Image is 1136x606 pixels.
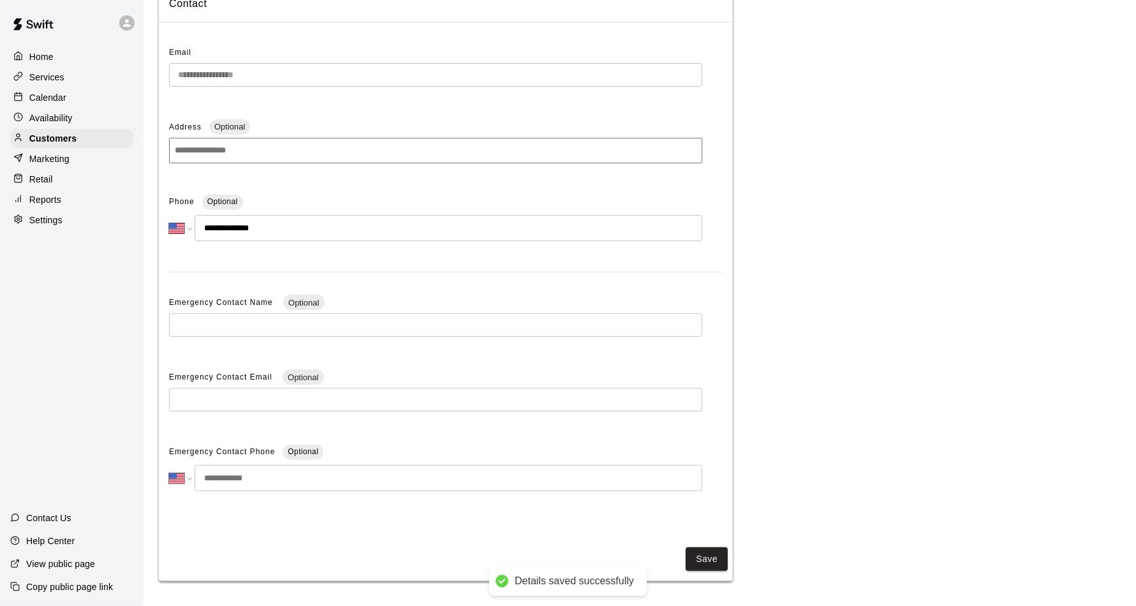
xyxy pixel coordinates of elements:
a: Calendar [10,88,133,107]
p: Calendar [29,91,66,104]
span: Phone [169,192,195,212]
div: The email of an existing customer can only be changed by the customer themselves at https://book.... [169,63,702,87]
a: Customers [10,129,133,148]
a: Services [10,68,133,87]
div: Details saved successfully [515,575,634,588]
a: Marketing [10,149,133,168]
a: Home [10,47,133,66]
span: Optional [283,298,324,307]
span: Optional [283,373,323,382]
p: Contact Us [26,512,71,524]
p: Reports [29,193,61,206]
span: Emergency Contact Phone [169,442,275,462]
a: Settings [10,211,133,230]
p: Help Center [26,535,75,547]
p: View public page [26,558,95,570]
button: Save [686,547,728,571]
a: Reports [10,190,133,209]
span: Emergency Contact Name [169,298,276,307]
p: Home [29,50,54,63]
a: Availability [10,108,133,128]
span: Optional [288,447,318,456]
p: Customers [29,132,77,145]
a: Retail [10,170,133,189]
p: Marketing [29,152,70,165]
span: Email [169,48,191,57]
span: Optional [207,197,238,206]
p: Copy public page link [26,580,113,593]
p: Settings [29,214,63,226]
span: Optional [209,122,250,131]
span: Address [169,122,202,131]
p: Services [29,71,64,84]
span: Emergency Contact Email [169,373,275,381]
p: Retail [29,173,53,186]
p: Availability [29,112,73,124]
